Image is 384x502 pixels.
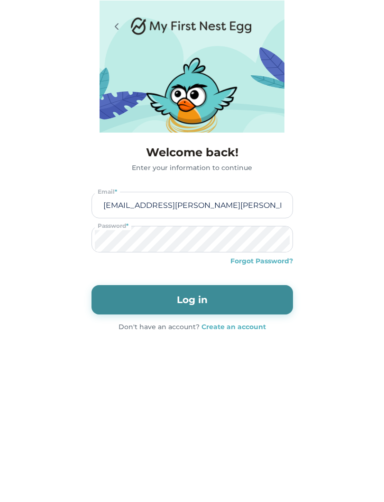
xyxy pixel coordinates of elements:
div: Email [95,188,120,196]
img: Logo.png [131,17,252,36]
div: Password [95,222,131,230]
div: Don't have an account? [119,322,200,332]
h4: Welcome back! [91,144,293,161]
div: Enter your information to continue [91,163,293,173]
input: Email [95,192,290,218]
button: Log in [91,285,293,314]
div: Forgot Password? [230,256,293,266]
img: nest-v04%202.png [139,54,246,142]
strong: Create an account [201,323,266,331]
